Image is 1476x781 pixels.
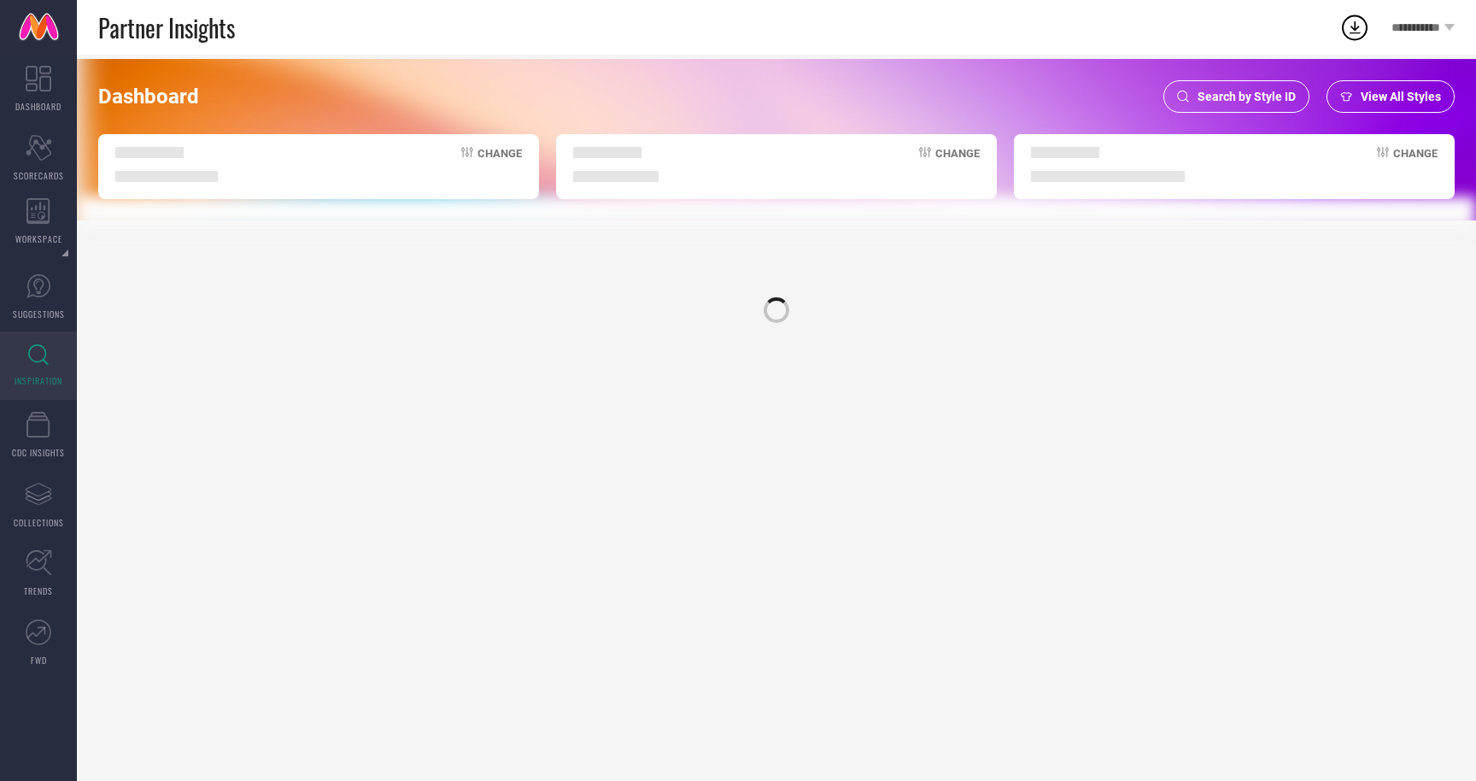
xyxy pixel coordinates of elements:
span: TRENDS [24,584,53,597]
span: DASHBOARD [15,100,61,113]
span: View All Styles [1361,90,1441,103]
span: INSPIRATION [15,374,62,387]
span: WORKSPACE [15,232,62,245]
span: FWD [31,654,47,666]
span: Change [1393,147,1438,182]
span: COLLECTIONS [14,516,64,529]
span: Change [935,147,980,182]
span: Change [477,147,522,182]
div: Open download list [1339,12,1370,43]
span: Search by Style ID [1198,90,1296,103]
span: SCORECARDS [14,169,64,182]
span: Dashboard [98,85,199,109]
span: Partner Insights [98,10,235,45]
span: CDC INSIGHTS [12,446,65,459]
span: SUGGESTIONS [13,308,65,320]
